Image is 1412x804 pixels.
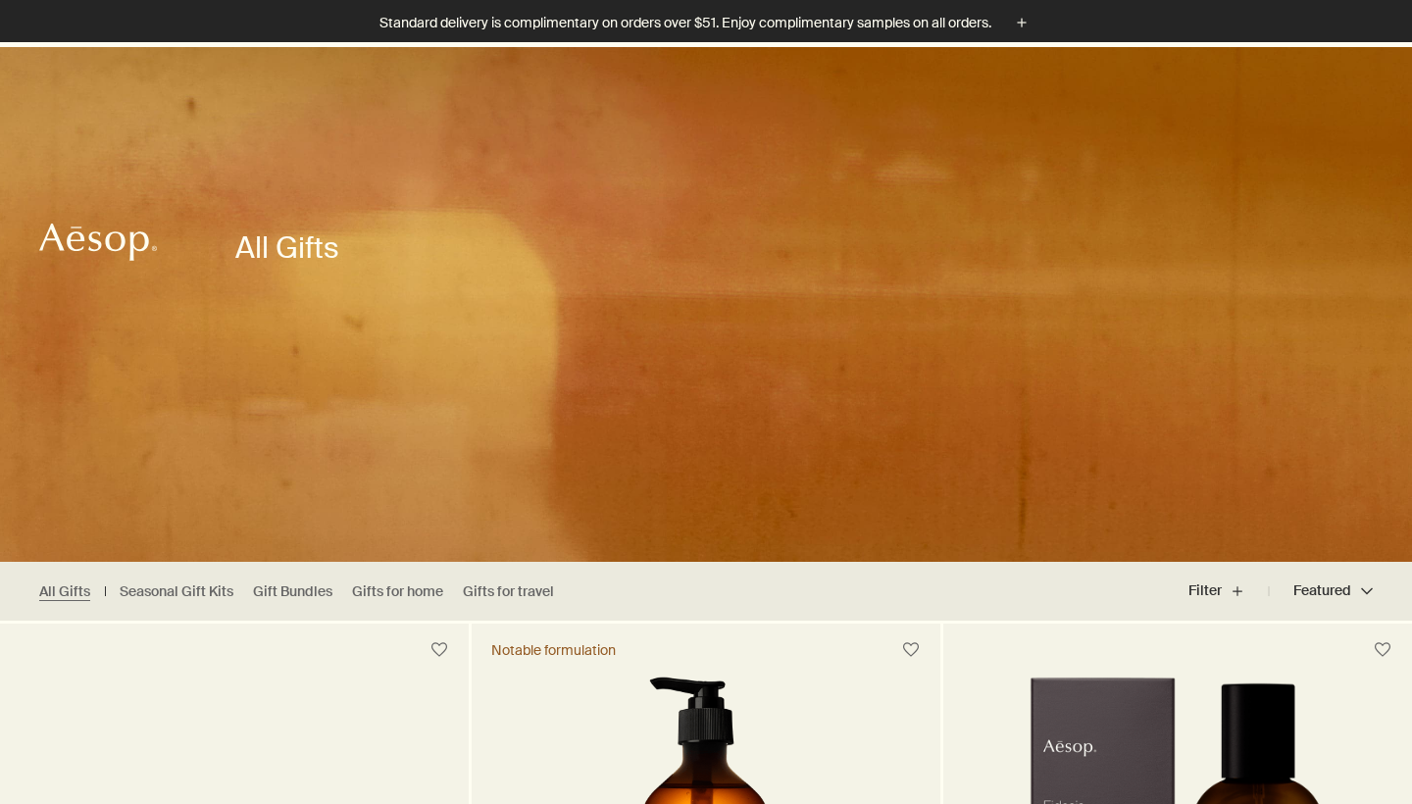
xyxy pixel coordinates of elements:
button: Featured [1269,568,1373,615]
div: Notable formulation [491,641,616,659]
a: Gifts for travel [463,582,554,601]
button: Save to cabinet [1365,632,1400,668]
svg: Aesop [39,223,157,262]
a: Aesop [34,218,162,272]
button: Save to cabinet [422,632,457,668]
p: Standard delivery is complimentary on orders over $51. Enjoy complimentary samples on all orders. [379,13,991,33]
a: Seasonal Gift Kits [120,582,233,601]
a: Gift Bundles [253,582,332,601]
h1: All Gifts [235,228,339,268]
button: Filter [1188,568,1269,615]
button: Standard delivery is complimentary on orders over $51. Enjoy complimentary samples on all orders. [379,12,1033,34]
button: Save to cabinet [893,632,929,668]
a: Gifts for home [352,582,443,601]
a: All Gifts [39,582,90,601]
